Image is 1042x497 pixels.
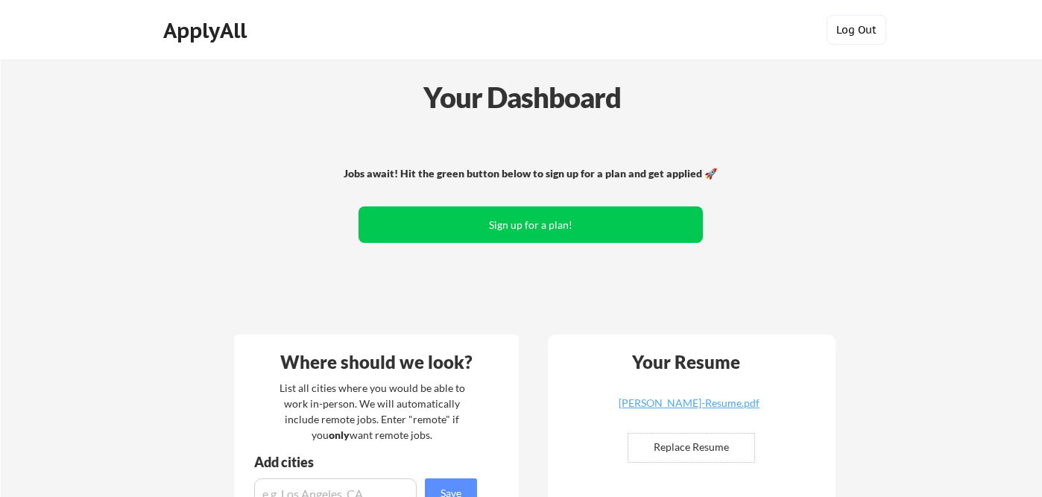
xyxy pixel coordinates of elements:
[601,398,778,408] div: [PERSON_NAME]-Resume.pdf
[359,206,703,243] button: Sign up for a plan!
[1,76,1042,118] div: Your Dashboard
[163,18,251,43] div: ApplyAll
[329,428,350,441] strong: only
[340,166,721,181] div: Jobs await! Hit the green button below to sign up for a plan and get applied 🚀
[270,380,475,443] div: List all cities where you would be able to work in-person. We will automatically include remote j...
[238,353,515,371] div: Where should we look?
[613,353,760,371] div: Your Resume
[827,15,886,45] button: Log Out
[254,455,481,469] div: Add cities
[601,398,778,421] a: [PERSON_NAME]-Resume.pdf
